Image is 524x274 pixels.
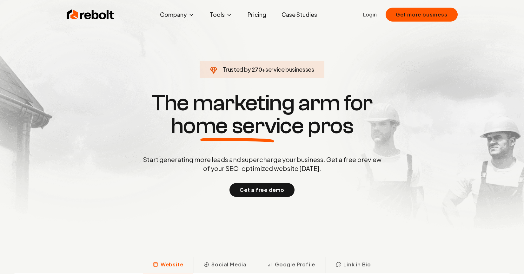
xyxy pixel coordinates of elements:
[325,257,381,273] button: Link in Bio
[363,11,377,18] a: Login
[155,8,200,21] button: Company
[161,261,183,268] span: Website
[242,8,271,21] a: Pricing
[343,261,371,268] span: Link in Bio
[386,8,458,22] button: Get more business
[276,8,322,21] a: Case Studies
[110,92,415,137] h1: The marketing arm for pros
[211,261,247,268] span: Social Media
[171,114,304,137] span: home service
[142,155,383,173] p: Start generating more leads and supercharge your business. Get a free preview of your SEO-optimiz...
[67,8,114,21] img: Rebolt Logo
[275,261,315,268] span: Google Profile
[262,66,265,73] span: +
[222,66,251,73] span: Trusted by
[193,257,257,273] button: Social Media
[257,257,325,273] button: Google Profile
[265,66,314,73] span: service businesses
[252,65,262,74] span: 270
[143,257,194,273] button: Website
[205,8,237,21] button: Tools
[229,183,295,197] button: Get a free demo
